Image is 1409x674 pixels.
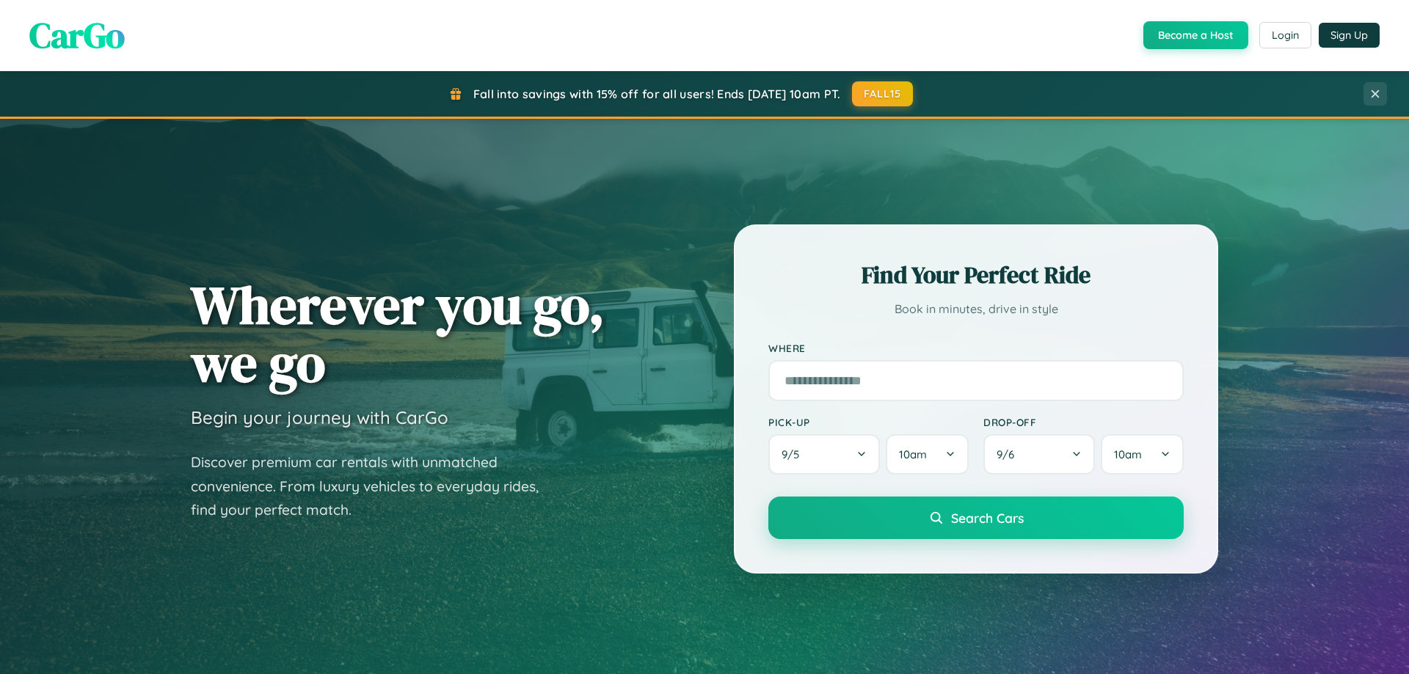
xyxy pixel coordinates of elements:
[473,87,841,101] span: Fall into savings with 15% off for all users! Ends [DATE] 10am PT.
[1143,21,1248,49] button: Become a Host
[768,497,1184,539] button: Search Cars
[768,434,880,475] button: 9/5
[768,342,1184,354] label: Where
[782,447,807,461] span: 9 / 5
[1319,23,1380,48] button: Sign Up
[1114,447,1142,461] span: 10am
[29,11,125,59] span: CarGo
[768,298,1184,320] p: Book in minutes, drive in style
[899,447,927,461] span: 10am
[997,447,1022,461] span: 9 / 6
[886,434,969,475] button: 10am
[191,450,558,522] p: Discover premium car rentals with unmatched convenience. From luxury vehicles to everyday rides, ...
[951,510,1024,526] span: Search Cars
[983,416,1184,428] label: Drop-off
[983,434,1095,475] button: 9/6
[768,259,1184,291] h2: Find Your Perfect Ride
[191,276,605,392] h1: Wherever you go, we go
[852,81,914,106] button: FALL15
[1259,22,1311,48] button: Login
[768,416,969,428] label: Pick-up
[191,406,448,428] h3: Begin your journey with CarGo
[1101,434,1184,475] button: 10am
